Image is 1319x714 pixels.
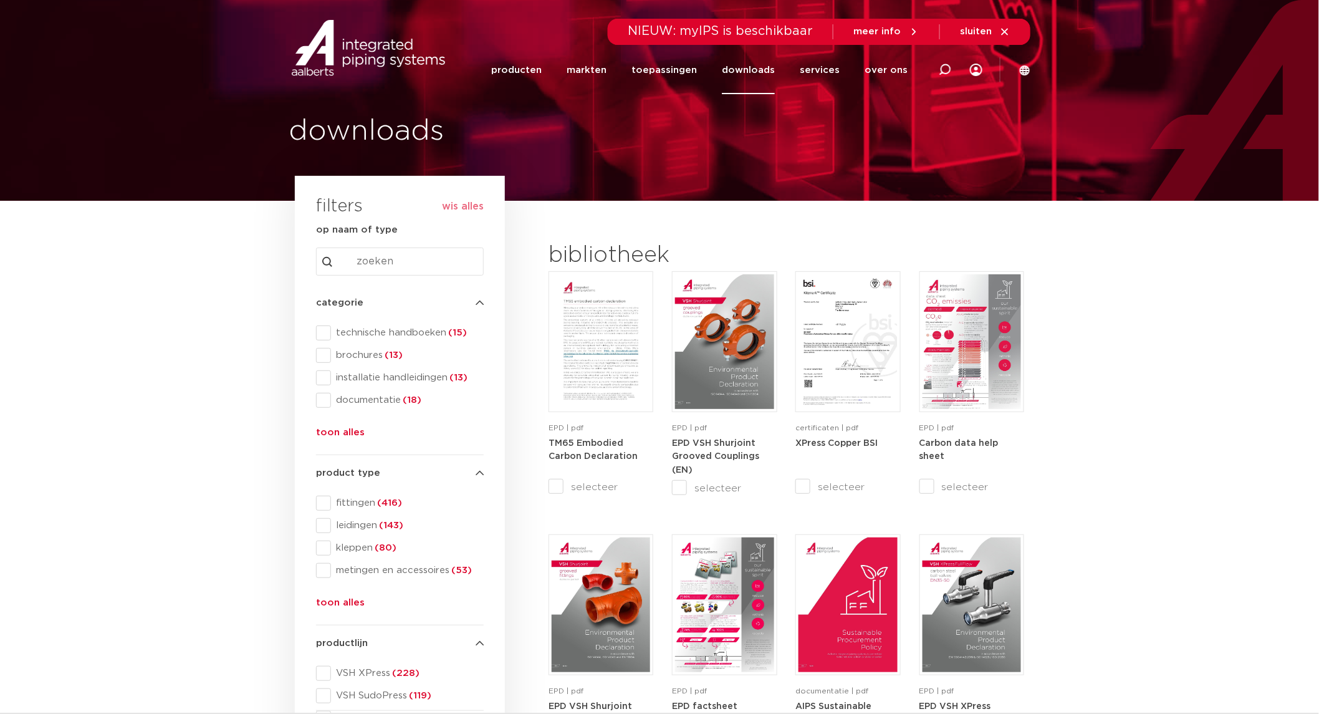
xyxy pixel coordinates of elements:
button: toon alles [316,425,365,445]
img: NL-Carbon-data-help-sheet-pdf.jpg [923,274,1021,409]
span: (53) [449,566,472,575]
a: producten [491,46,542,94]
div: installatie handleidingen(13) [316,370,484,385]
span: (18) [401,395,421,405]
nav: Menu [491,46,908,94]
h4: productlijn [316,636,484,651]
span: technische handboeken [331,327,484,339]
h4: categorie [316,296,484,311]
span: kleppen [331,542,484,554]
a: meer info [853,26,919,37]
div: metingen en accessoires(53) [316,563,484,578]
strong: EPD factsheet [672,702,737,711]
a: toepassingen [631,46,697,94]
div: documentatie(18) [316,393,484,408]
div: VSH XPress(228) [316,666,484,681]
button: toon alles [316,596,365,615]
label: selecteer [672,481,777,496]
span: brochures [331,349,484,362]
span: (119) [407,691,431,700]
a: TM65 Embodied Carbon Declaration [549,438,638,461]
div: brochures(13) [316,348,484,363]
h2: bibliotheek [549,241,770,271]
h3: filters [316,192,363,222]
span: fittingen [331,497,484,509]
span: NIEUW: myIPS is beschikbaar [628,25,813,37]
strong: XPress Copper BSI [795,439,878,448]
img: Aips-EPD-A4Factsheet_NL-pdf.jpg [675,538,774,672]
a: markten [567,46,607,94]
span: EPD | pdf [549,687,583,695]
div: technische handboeken(15) [316,326,484,340]
span: EPD | pdf [672,687,707,695]
span: certificaten | pdf [795,424,858,432]
a: services [800,46,840,94]
a: downloads [722,46,775,94]
span: (13) [448,373,468,382]
span: documentatie [331,394,484,407]
label: selecteer [919,480,1024,494]
span: documentatie | pdf [795,687,868,695]
span: (80) [373,543,396,552]
button: wis alles [442,200,484,213]
label: selecteer [795,480,900,494]
label: selecteer [549,480,653,494]
img: TM65-Embodied-Carbon-Declaration-pdf.jpg [552,274,650,409]
span: EPD | pdf [549,424,583,432]
span: EPD | pdf [672,424,707,432]
div: VSH SudoPress(119) [316,688,484,703]
a: XPress Copper BSI [795,438,878,448]
span: leidingen [331,519,484,532]
span: VSH XPress [331,667,484,680]
span: EPD | pdf [919,424,954,432]
div: kleppen(80) [316,541,484,556]
img: VSH-Shurjoint-Grooved-Fittings_A4EPD_5011523_EN-pdf.jpg [552,538,650,672]
span: (15) [446,328,467,337]
strong: EPD VSH Shurjoint Grooved Couplings (EN) [672,439,759,475]
img: VSH-XPress-Carbon-BallValveDN35-50_A4EPD_5011435-_2024_1.0_EN-pdf.jpg [923,538,1021,672]
span: metingen en accessoires [331,564,484,577]
h1: downloads [289,112,653,152]
a: Carbon data help sheet [919,438,999,461]
a: EPD factsheet [672,702,737,711]
a: EPD VSH Shurjoint Grooved Couplings (EN) [672,438,759,475]
span: (13) [383,350,403,360]
span: (228) [390,668,420,678]
h4: product type [316,466,484,481]
strong: TM65 Embodied Carbon Declaration [549,439,638,461]
strong: op naam of type [316,225,398,234]
span: installatie handleidingen [331,372,484,384]
a: over ons [865,46,908,94]
img: VSH-Shurjoint-Grooved-Couplings_A4EPD_5011512_EN-pdf.jpg [675,274,774,409]
div: fittingen(416) [316,496,484,511]
span: EPD | pdf [919,687,954,695]
span: sluiten [960,27,992,36]
img: XPress_Koper_BSI-pdf.jpg [799,274,897,409]
span: (143) [377,521,403,530]
span: meer info [853,27,901,36]
div: leidingen(143) [316,518,484,533]
a: sluiten [960,26,1010,37]
span: VSH SudoPress [331,690,484,702]
strong: Carbon data help sheet [919,439,999,461]
img: Aips_A4Sustainable-Procurement-Policy_5011446_EN-pdf.jpg [799,538,897,672]
span: (416) [375,498,402,508]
